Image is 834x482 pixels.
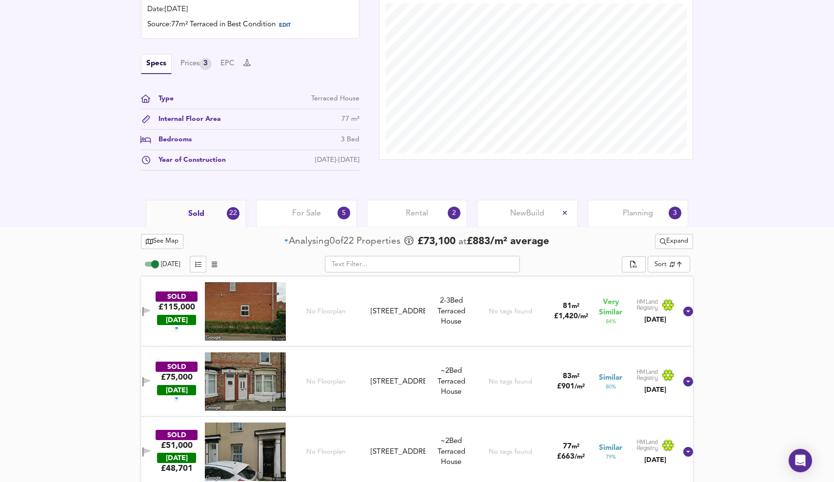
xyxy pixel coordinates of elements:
[429,366,473,376] div: We've estimated the total number of bedrooms from EPC data (4 heated rooms)
[429,436,473,446] div: We've estimated the total number of bedrooms from EPC data (4 heated rooms)
[606,318,616,326] span: 84 %
[636,299,675,311] img: Land Registry
[371,307,426,317] div: [STREET_ADDRESS]
[448,207,460,219] div: 2
[341,114,359,124] div: 77 m²
[557,453,585,461] span: £ 663
[636,315,675,325] div: [DATE]
[306,377,346,386] span: No Floorplan
[151,135,192,145] div: Bedrooms
[292,208,321,219] span: For Sale
[417,234,456,249] span: £ 73,100
[572,443,579,450] span: m²
[510,208,544,219] span: New Build
[682,306,694,317] svg: Show Details
[655,260,667,269] div: Sort
[636,455,675,465] div: [DATE]
[636,439,675,452] img: Land Registry
[648,256,690,272] div: Sort
[199,58,212,70] div: 3
[338,207,350,219] div: 5
[146,236,179,247] span: See Map
[220,58,235,69] button: EPC
[141,347,693,417] div: SOLD£75,000 [DATE]No Floorplan[STREET_ADDRESS]~2Bed Terraced HouseNo tags found83m²£901/m²Similar...
[161,440,193,451] div: £51,000
[489,377,532,386] div: No tags found
[429,366,473,397] div: Terraced House
[572,303,579,309] span: m²
[599,373,622,383] span: Similar
[371,377,426,387] div: [STREET_ADDRESS]
[205,352,286,411] img: streetview
[325,256,520,272] input: Text Filter...
[306,447,346,457] span: No Floorplan
[599,443,622,453] span: Similar
[330,235,335,248] span: 0
[575,384,585,390] span: / m²
[622,256,645,273] div: split button
[141,276,693,347] div: SOLD£115,000 [DATE]No Floorplan[STREET_ADDRESS]2-3Bed Terraced HouseNo tags found81m²£1,420/m²Ver...
[157,315,196,325] div: [DATE]
[159,302,195,312] div: £115,000
[429,296,473,327] div: Terraced House
[284,235,403,248] div: of Propert ies
[141,234,183,249] button: See Map
[557,383,585,390] span: £ 901
[188,209,204,219] span: Sold
[151,94,174,104] div: Type
[429,436,473,467] div: Terraced House
[343,235,354,248] span: 22
[180,58,212,70] button: Prices3
[205,423,286,481] img: streetview
[315,155,359,165] div: [DATE]-[DATE]
[156,291,198,302] div: SOLD
[367,377,430,387] div: 47 Kensington Road, TS18 4DQ
[161,463,193,474] span: £ 48,701
[578,313,588,320] span: / m²
[279,23,291,28] span: EDIT
[205,282,286,341] img: streetview
[151,114,221,124] div: Internal Floor Area
[180,58,212,70] div: Prices
[660,236,688,247] span: Expand
[572,373,579,380] span: m²
[157,453,196,463] div: [DATE]
[429,296,473,306] div: We've estimated the total number of bedrooms from EPC data (5 heated rooms)
[682,446,694,458] svg: Show Details
[636,369,675,382] img: Land Registry
[563,443,572,450] span: 77
[623,208,653,219] span: Planning
[341,135,359,145] div: 3 Bed
[789,449,812,472] div: Open Intercom Messenger
[606,383,616,391] span: 80 %
[563,373,572,380] span: 83
[599,297,622,318] span: Very Similar
[682,376,694,387] svg: Show Details
[157,385,196,395] div: [DATE]
[406,208,428,219] span: Rental
[289,235,330,248] div: Analysing
[606,453,616,461] span: 79 %
[306,307,346,316] span: No Floorplan
[467,236,549,247] span: £ 883 / m² average
[458,237,467,247] span: at
[311,94,359,104] div: Terraced House
[156,362,198,372] div: SOLD
[151,155,226,165] div: Year of Construction
[371,447,426,457] div: [STREET_ADDRESS]
[655,234,693,249] button: Expand
[161,372,193,383] div: £75,000
[147,19,353,32] div: Source: 77m² Terraced in Best Condition
[161,261,180,268] span: [DATE]
[156,430,198,440] div: SOLD
[227,207,239,220] div: 22
[147,4,353,15] div: Date: [DATE]
[489,307,532,316] div: No tags found
[655,234,693,249] div: split button
[141,54,172,74] button: Specs
[489,447,532,457] div: No tags found
[575,454,585,460] span: / m²
[563,303,572,310] span: 81
[636,385,675,395] div: [DATE]
[554,313,588,320] span: £ 1,420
